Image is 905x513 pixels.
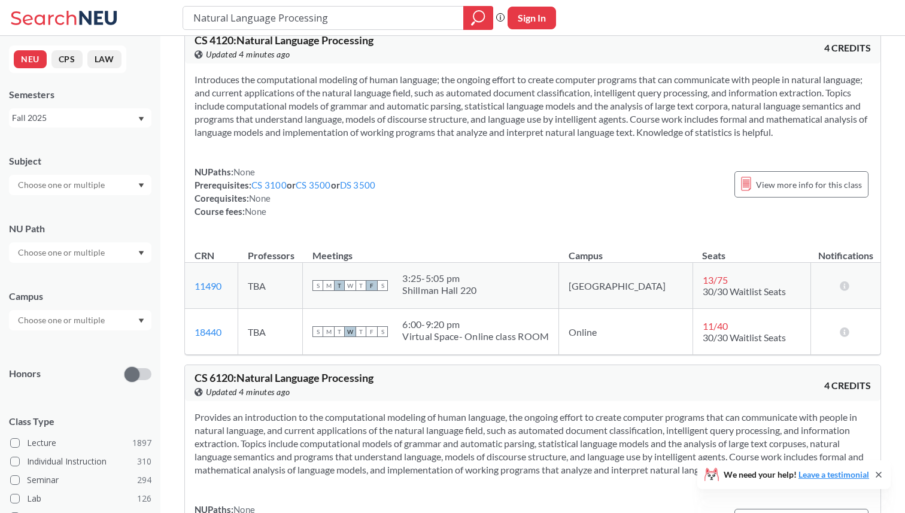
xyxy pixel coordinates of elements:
input: Choose one or multiple [12,245,113,260]
span: None [249,193,271,204]
span: CS 6120 : Natural Language Processing [195,371,373,384]
span: 4 CREDITS [824,379,871,392]
span: 13 / 75 [703,274,728,286]
a: CS 3500 [296,180,331,190]
span: T [356,326,366,337]
td: TBA [238,263,303,309]
section: Provides an introduction to the computational modeling of human language, the ongoing effort to c... [195,411,871,476]
svg: Dropdown arrow [138,251,144,256]
div: CRN [195,249,214,262]
div: NU Path [9,222,151,235]
span: S [312,326,323,337]
div: Semesters [9,88,151,101]
span: W [345,326,356,337]
button: LAW [87,50,122,68]
span: S [377,326,388,337]
span: F [366,326,377,337]
span: None [233,166,255,177]
span: 126 [137,492,151,505]
span: Updated 4 minutes ago [206,48,290,61]
div: Dropdown arrow [9,310,151,330]
a: CS 3100 [251,180,287,190]
span: T [356,280,366,291]
label: Seminar [10,472,151,488]
div: Dropdown arrow [9,242,151,263]
span: 4 CREDITS [824,41,871,54]
span: S [377,280,388,291]
button: Sign In [508,7,556,29]
div: Subject [9,154,151,168]
a: Leave a testimonial [798,469,869,479]
div: Fall 2025 [12,111,137,125]
span: W [345,280,356,291]
svg: Dropdown arrow [138,117,144,122]
th: Professors [238,237,303,263]
label: Lecture [10,435,151,451]
div: NUPaths: Prerequisites: or or Corequisites: Course fees: [195,165,375,218]
a: 18440 [195,326,221,338]
svg: magnifying glass [471,10,485,26]
label: Lab [10,491,151,506]
button: NEU [14,50,47,68]
svg: Dropdown arrow [138,318,144,323]
span: M [323,280,334,291]
span: 310 [137,455,151,468]
span: We need your help! [724,470,869,479]
span: 1897 [132,436,151,450]
span: S [312,280,323,291]
input: Choose one or multiple [12,178,113,192]
input: Choose one or multiple [12,313,113,327]
span: Class Type [9,415,151,428]
span: 30/30 Waitlist Seats [703,286,786,297]
th: Notifications [811,237,880,263]
span: F [366,280,377,291]
th: Seats [693,237,810,263]
span: CS 4120 : Natural Language Processing [195,34,373,47]
td: Online [559,309,693,355]
span: 11 / 40 [703,320,728,332]
div: Fall 2025Dropdown arrow [9,108,151,128]
th: Meetings [303,237,559,263]
span: None [245,206,266,217]
input: Class, professor, course number, "phrase" [192,8,455,28]
a: 11490 [195,280,221,292]
svg: Dropdown arrow [138,183,144,188]
span: M [323,326,334,337]
div: 3:25 - 5:05 pm [402,272,476,284]
span: View more info for this class [756,177,862,192]
button: CPS [51,50,83,68]
div: magnifying glass [463,6,493,30]
td: [GEOGRAPHIC_DATA] [559,263,693,309]
div: Shillman Hall 220 [402,284,476,296]
p: Honors [9,367,41,381]
a: DS 3500 [340,180,376,190]
span: T [334,326,345,337]
div: Campus [9,290,151,303]
span: 30/30 Waitlist Seats [703,332,786,343]
section: Introduces the computational modeling of human language; the ongoing effort to create computer pr... [195,73,871,139]
td: TBA [238,309,303,355]
span: Updated 4 minutes ago [206,385,290,399]
span: 294 [137,473,151,487]
div: Virtual Space- Online class ROOM [402,330,549,342]
span: T [334,280,345,291]
label: Individual Instruction [10,454,151,469]
div: Dropdown arrow [9,175,151,195]
th: Campus [559,237,693,263]
div: 6:00 - 9:20 pm [402,318,549,330]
